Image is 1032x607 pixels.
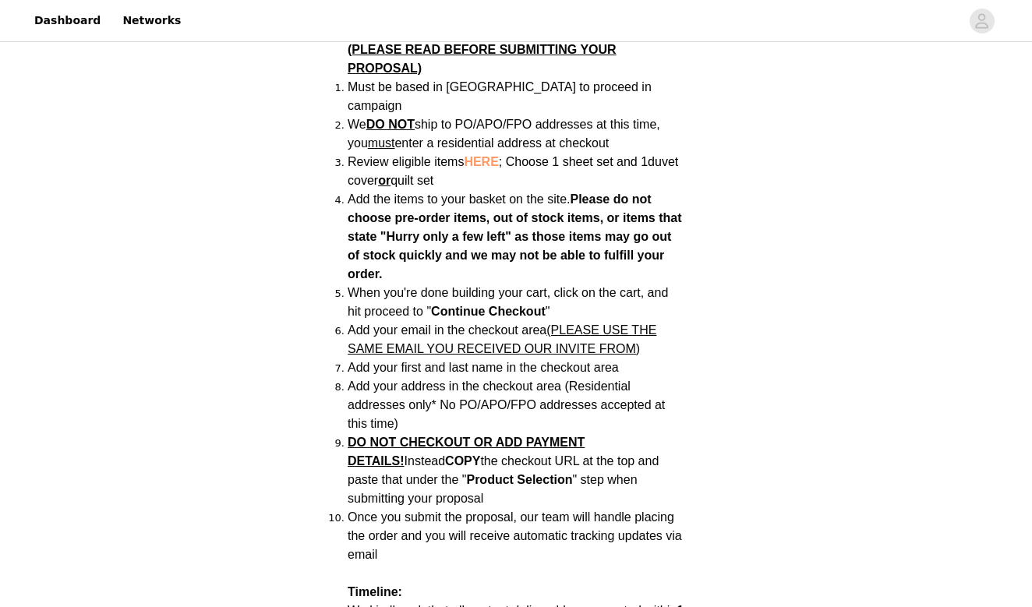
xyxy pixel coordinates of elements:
span: We ship to PO/APO/FPO addresses at this time, you enter a residential address at checkout [348,118,660,150]
strong: COPY [445,454,480,468]
a: Dashboard [25,3,110,38]
strong: Please do not choose pre-order items, out of stock items, or items that state "Hurry only a few l... [348,192,682,281]
span: ; Choose 1 sheet set and 1 [348,155,678,187]
a: HERE [464,155,498,168]
a: Networks [113,3,190,38]
strong: HOW TO SUBMIT YOUR ORDER IN THE PROPOSAL: [348,24,659,75]
div: avatar [974,9,989,34]
strong: DO NOT [366,118,415,131]
span: duvet cover quilt set [348,155,678,187]
span: Add your address in the checkout area (Residential addresses only* No PO/APO/FPO addresses accept... [348,379,665,430]
span: DO NOT CHECKOUT OR ADD PAYMENT DETAILS! [348,436,585,468]
strong: or [378,174,391,187]
strong: Continue Checkout [431,305,546,318]
span: Add your email in the checkout area [348,323,656,355]
span: Once you submit the proposal, our team will handle placing the order and you will receive automat... [348,510,682,561]
strong: Product Selection [466,473,572,486]
span: Review eligible items [348,155,678,187]
strong: Timeline: [348,585,402,598]
span: Add your first and last name in the checkout area [348,361,619,374]
span: When you're done building your cart, click on the cart, and hit proceed to " " [348,286,668,318]
span: (PLEASE READ BEFORE SUBMITTING YOUR PROPOSAL) [348,43,617,75]
span: Must be based in [GEOGRAPHIC_DATA] to proceed in campaign [348,80,652,112]
span: (PLEASE USE THE SAME EMAIL YOU RECEIVED OUR INVITE FROM) [348,323,656,355]
span: must [368,136,395,150]
span: Instead the checkout URL at the top and paste that under the " " step when submitting your proposal [348,436,659,505]
span: Add the items to your basket on the site. [348,192,571,206]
